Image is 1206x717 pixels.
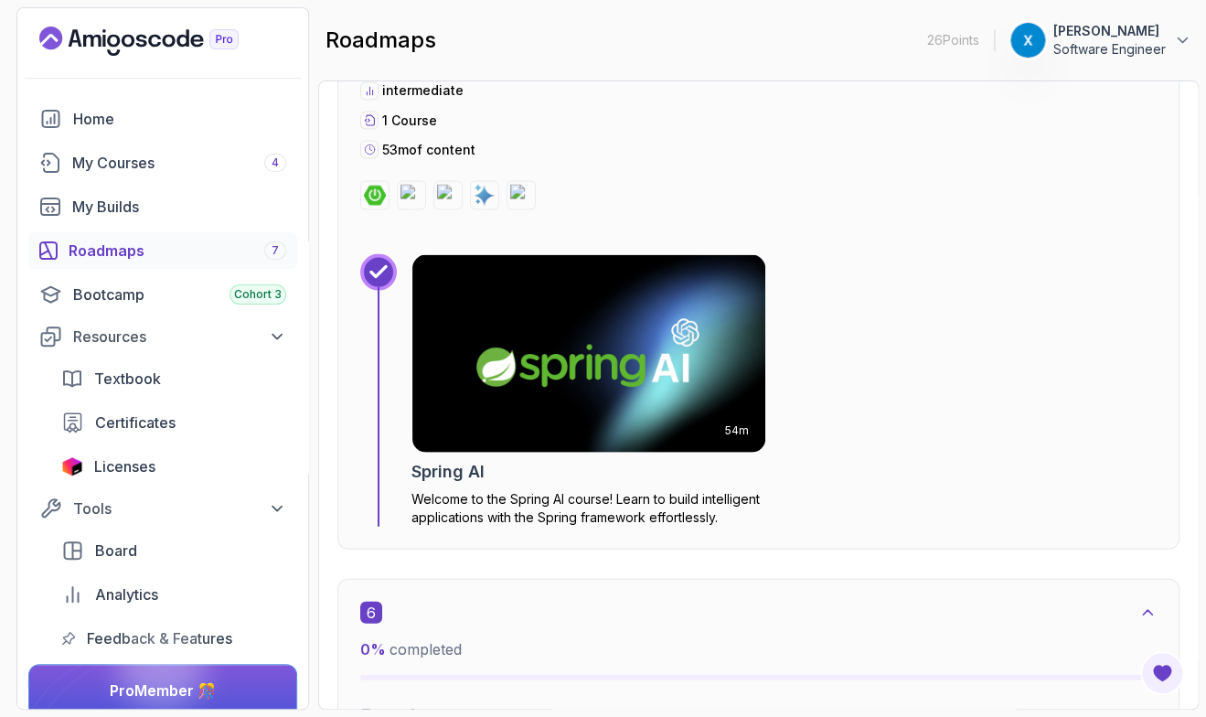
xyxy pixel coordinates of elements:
[1009,22,1191,59] button: user profile image[PERSON_NAME]Software Engineer
[50,360,297,397] a: textbook
[95,412,176,433] span: Certificates
[411,458,485,484] h2: Spring AI
[1010,23,1045,58] img: user profile image
[1053,40,1166,59] p: Software Engineer
[50,404,297,441] a: certificates
[73,498,286,519] div: Tools
[28,101,297,137] a: home
[1053,22,1166,40] p: [PERSON_NAME]
[474,184,496,206] img: ai logo
[50,532,297,569] a: board
[72,152,286,174] div: My Courses
[73,326,286,348] div: Resources
[234,287,282,302] span: Cohort 3
[360,639,462,658] span: completed
[400,184,422,206] img: spring-ai logo
[61,457,83,476] img: jetbrains icon
[50,620,297,657] a: feedback
[28,232,297,269] a: roadmaps
[28,492,297,525] button: Tools
[412,254,765,452] img: Spring AI card
[95,540,137,562] span: Board
[28,276,297,313] a: bootcamp
[725,423,749,437] p: 54m
[927,31,979,49] p: 26 Points
[28,188,297,225] a: builds
[382,112,437,127] span: 1 Course
[411,253,766,526] a: Spring AI card54mSpring AIWelcome to the Spring AI course! Learn to build intelligent application...
[382,81,464,100] p: intermediate
[94,368,161,390] span: Textbook
[326,26,436,55] h2: roadmaps
[360,639,386,658] span: 0 %
[360,601,382,623] span: 6
[73,108,286,130] div: Home
[95,583,158,605] span: Analytics
[72,196,286,218] div: My Builds
[50,448,297,485] a: licenses
[69,240,286,262] div: Roadmaps
[364,184,386,206] img: spring-boot logo
[39,27,281,56] a: Landing page
[28,320,297,353] button: Resources
[272,243,279,258] span: 7
[510,184,532,206] img: openai logo
[50,576,297,613] a: analytics
[382,140,475,158] p: 53m of content
[87,627,232,649] span: Feedback & Features
[411,489,766,526] p: Welcome to the Spring AI course! Learn to build intelligent applications with the Spring framewor...
[94,455,155,477] span: Licenses
[272,155,279,170] span: 4
[73,284,286,305] div: Bootcamp
[437,184,459,206] img: spring-framework logo
[28,144,297,181] a: courses
[1140,651,1184,695] button: Open Feedback Button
